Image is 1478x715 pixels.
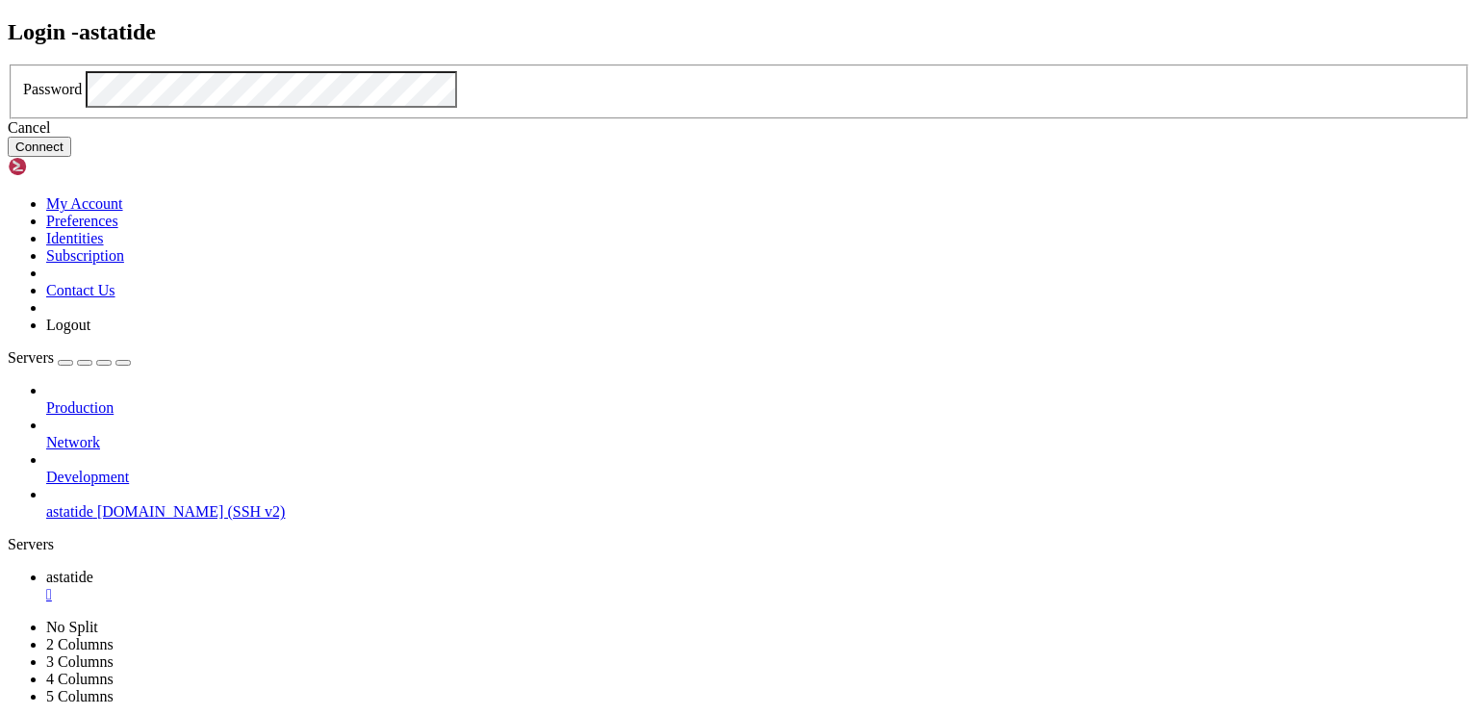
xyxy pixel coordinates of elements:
a: No Split [46,619,98,635]
label: Password [23,81,82,97]
a: astatide [DOMAIN_NAME] (SSH v2) [46,503,1470,521]
img: Shellngn [8,157,118,176]
li: Development [46,451,1470,486]
span: astatide [46,569,93,585]
button: Connect [8,137,71,157]
a: Development [46,469,1470,486]
a: Identities [46,230,104,246]
a: Network [46,434,1470,451]
div: Cancel [8,119,1470,137]
a: Production [46,399,1470,417]
a: Servers [8,349,131,366]
div: (0, 1) [8,25,15,42]
a: Subscription [46,247,124,264]
a: Preferences [46,213,118,229]
li: astatide [DOMAIN_NAME] (SSH v2) [46,486,1470,521]
a: 2 Columns [46,636,114,652]
h2: Login - astatide [8,19,1470,45]
a:  [46,586,1470,603]
a: astatide [46,569,1470,603]
x-row: Connecting [DOMAIN_NAME]... [8,8,1226,25]
span: Development [46,469,129,485]
a: 5 Columns [46,688,114,704]
span: astatide [46,503,93,520]
a: 3 Columns [46,653,114,670]
a: Contact Us [46,282,115,298]
span: Network [46,434,100,450]
a: Logout [46,317,90,333]
div: Servers [8,536,1470,553]
li: Network [46,417,1470,451]
span: Production [46,399,114,416]
span: Servers [8,349,54,366]
a: 4 Columns [46,671,114,687]
span: [DOMAIN_NAME] (SSH v2) [97,503,286,520]
li: Production [46,382,1470,417]
a: My Account [46,195,123,212]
